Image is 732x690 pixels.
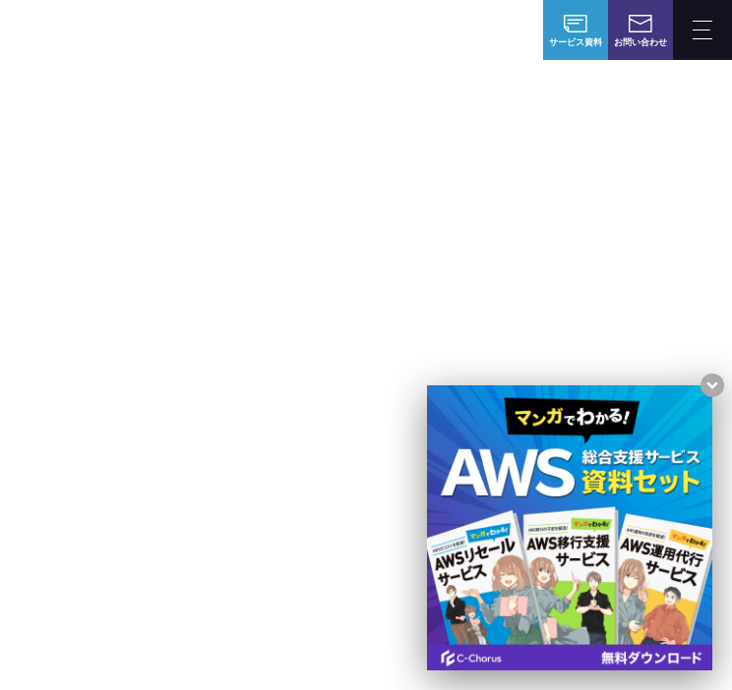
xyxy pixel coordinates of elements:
[549,35,602,49] span: サービス資料
[564,15,587,32] img: AWS総合支援サービス C-Chorus サービス資料
[629,15,652,32] img: お問い合わせ
[57,195,675,405] p: AWSの導入からコスト削減、 構成・運用の最適化からデータ活用まで 規模や業種業態を問わない マネージドサービスで
[614,35,667,49] span: お問い合わせ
